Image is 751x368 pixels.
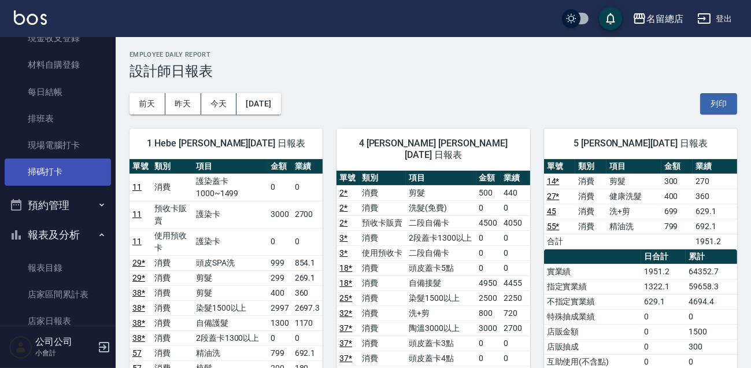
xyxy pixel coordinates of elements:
[641,309,686,324] td: 0
[292,174,323,201] td: 0
[646,12,683,26] div: 名留總店
[501,215,530,230] td: 4050
[661,174,693,189] td: 300
[143,138,309,149] span: 1 Hebe [PERSON_NAME][DATE] 日報表
[501,336,530,351] td: 0
[292,228,323,255] td: 0
[476,245,501,260] td: 0
[628,7,688,31] button: 名留總店
[606,189,661,204] td: 健康洗髮
[641,249,686,264] th: 日合計
[476,290,501,306] td: 2500
[14,10,47,25] img: Logo
[558,138,723,149] span: 5 [PERSON_NAME][DATE] 日報表
[193,270,268,285] td: 剪髮
[575,219,606,234] td: 消費
[5,25,111,51] a: 現金收支登錄
[5,51,111,78] a: 材料自購登錄
[686,339,737,354] td: 300
[641,294,686,309] td: 629.1
[544,159,737,249] table: a dense table
[501,185,530,200] td: 440
[406,185,476,200] td: 剪髮
[544,264,642,279] td: 實業績
[151,159,193,174] th: 類別
[359,306,406,321] td: 消費
[5,308,111,334] a: 店家日報表
[606,174,661,189] td: 剪髮
[406,275,476,290] td: 自備接髮
[292,315,323,330] td: 1170
[35,348,94,358] p: 小會計
[406,200,476,215] td: 洗髮(免費)
[501,200,530,215] td: 0
[359,290,406,306] td: 消費
[268,201,292,228] td: 3000
[193,330,268,345] td: 2段蓋卡1300以上
[359,260,406,275] td: 消費
[606,159,661,174] th: 項目
[193,201,268,228] td: 護染卡
[693,189,737,204] td: 360
[501,351,530,366] td: 0
[130,93,165,115] button: 前天
[406,306,476,321] td: 洗+剪
[700,93,737,115] button: 列印
[151,174,193,201] td: 消費
[686,264,737,279] td: 64352.7
[544,159,575,174] th: 單號
[292,300,323,315] td: 2697.3
[193,255,268,270] td: 頭皮SPA洗
[5,220,111,250] button: 報表及分析
[406,245,476,260] td: 二段自備卡
[501,290,530,306] td: 2250
[501,245,530,260] td: 0
[359,275,406,290] td: 消費
[686,324,737,339] td: 1500
[268,228,292,255] td: 0
[641,339,686,354] td: 0
[9,336,32,359] img: Person
[575,159,606,174] th: 類別
[359,215,406,230] td: 預收卡販賣
[132,237,142,246] a: 11
[575,174,606,189] td: 消費
[406,336,476,351] td: 頭皮蓋卡3點
[268,159,292,174] th: 金額
[193,159,268,174] th: 項目
[236,93,280,115] button: [DATE]
[476,215,501,230] td: 4500
[268,285,292,300] td: 400
[292,330,323,345] td: 0
[151,330,193,345] td: 消費
[359,185,406,200] td: 消費
[575,204,606,219] td: 消費
[476,260,501,275] td: 0
[693,159,737,174] th: 業績
[501,171,530,186] th: 業績
[151,345,193,360] td: 消費
[476,171,501,186] th: 金額
[193,345,268,360] td: 精油洗
[336,171,359,186] th: 單號
[151,255,193,270] td: 消費
[606,219,661,234] td: 精油洗
[268,255,292,270] td: 999
[151,300,193,315] td: 消費
[661,219,693,234] td: 799
[359,321,406,336] td: 消費
[5,190,111,220] button: 預約管理
[292,255,323,270] td: 854.1
[544,234,575,249] td: 合計
[130,159,151,174] th: 單號
[292,201,323,228] td: 2700
[193,174,268,201] td: 護染蓋卡1000~1499
[693,8,737,30] button: 登出
[693,204,737,219] td: 629.1
[476,321,501,336] td: 3000
[151,315,193,330] td: 消費
[641,264,686,279] td: 1951.2
[406,215,476,230] td: 二段自備卡
[661,204,693,219] td: 699
[151,270,193,285] td: 消費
